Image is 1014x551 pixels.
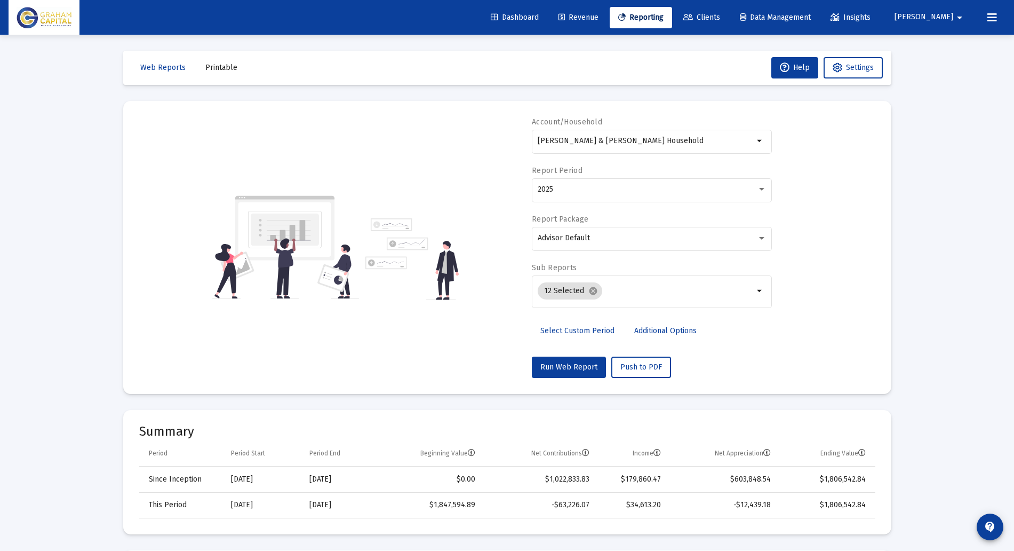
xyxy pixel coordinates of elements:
[778,467,875,492] td: $1,806,542.84
[597,441,668,467] td: Column Income
[668,441,779,467] td: Column Net Appreciation
[17,7,71,28] img: Dashboard
[231,449,265,458] div: Period Start
[231,474,294,485] div: [DATE]
[139,441,223,467] td: Column Period
[822,7,879,28] a: Insights
[302,441,376,467] td: Column Period End
[482,7,547,28] a: Dashboard
[882,6,979,28] button: [PERSON_NAME]
[820,449,866,458] div: Ending Value
[597,467,668,492] td: $179,860.47
[538,233,590,242] span: Advisor Default
[953,7,966,28] mat-icon: arrow_drop_down
[550,7,607,28] a: Revenue
[139,492,223,518] td: This Period
[778,492,875,518] td: $1,806,542.84
[531,449,589,458] div: Net Contributions
[139,467,223,492] td: Since Inception
[831,13,871,22] span: Insights
[895,13,953,22] span: [PERSON_NAME]
[683,13,720,22] span: Clients
[558,13,598,22] span: Revenue
[715,449,771,458] div: Net Appreciation
[618,13,664,22] span: Reporting
[771,57,818,78] button: Help
[376,492,483,518] td: $1,847,594.89
[376,441,483,467] td: Column Beginning Value
[212,194,359,300] img: reporting
[740,13,811,22] span: Data Management
[149,449,167,458] div: Period
[532,263,577,272] label: Sub Reports
[205,63,237,72] span: Printable
[365,218,459,300] img: reporting-alt
[140,63,186,72] span: Web Reports
[633,449,661,458] div: Income
[483,492,597,518] td: -$63,226.07
[538,137,754,145] input: Search or select an account or household
[778,441,875,467] td: Column Ending Value
[610,7,672,28] a: Reporting
[754,135,767,147] mat-icon: arrow_drop_down
[540,326,614,335] span: Select Custom Period
[139,426,875,437] mat-card-title: Summary
[139,441,875,518] div: Data grid
[223,441,302,467] td: Column Period Start
[731,7,819,28] a: Data Management
[611,357,671,378] button: Push to PDF
[675,7,729,28] a: Clients
[532,357,606,378] button: Run Web Report
[540,363,597,372] span: Run Web Report
[420,449,475,458] div: Beginning Value
[491,13,539,22] span: Dashboard
[132,57,194,78] button: Web Reports
[538,282,602,300] mat-chip: 12 Selected
[668,467,779,492] td: $603,848.54
[824,57,883,78] button: Settings
[483,441,597,467] td: Column Net Contributions
[588,286,598,296] mat-icon: cancel
[532,215,588,224] label: Report Package
[668,492,779,518] td: -$12,439.18
[597,492,668,518] td: $34,613.20
[532,166,582,175] label: Report Period
[754,285,767,297] mat-icon: arrow_drop_down
[620,363,662,372] span: Push to PDF
[483,467,597,492] td: $1,022,833.83
[309,474,369,485] div: [DATE]
[780,63,810,72] span: Help
[376,467,483,492] td: $0.00
[231,500,294,510] div: [DATE]
[984,521,996,533] mat-icon: contact_support
[634,326,697,335] span: Additional Options
[197,57,246,78] button: Printable
[538,185,553,194] span: 2025
[309,449,340,458] div: Period End
[846,63,874,72] span: Settings
[309,500,369,510] div: [DATE]
[538,280,754,302] mat-chip-list: Selection
[532,117,602,127] label: Account/Household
